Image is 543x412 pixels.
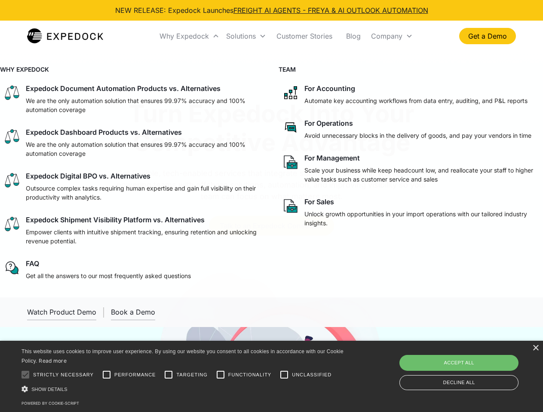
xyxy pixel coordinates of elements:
img: scale icon [3,172,21,189]
img: rectangular chat bubble icon [282,119,299,136]
div: Expedock Digital BPO vs. Alternatives [26,172,150,180]
img: scale icon [3,84,21,101]
a: home [27,27,103,45]
iframe: Chat Widget [400,319,543,412]
div: Solutions [226,32,256,40]
a: Read more [39,357,67,364]
p: Avoid unnecessary blocks in the delivery of goods, and pay your vendors in time [304,131,531,140]
span: This website uses cookies to improve user experience. By using our website you consent to all coo... [21,348,344,364]
a: Get a Demo [459,28,516,44]
p: We are the only automation solution that ensures 99.97% accuracy and 100% automation coverage [26,96,261,114]
div: Watch Product Demo [27,308,96,316]
a: Blog [339,21,368,51]
p: Empower clients with intuitive shipment tracking, ensuring retention and unlocking revenue potent... [26,227,261,245]
div: Show details [21,385,347,394]
span: Performance [114,371,156,379]
img: scale icon [3,215,21,233]
span: Strictly necessary [33,371,94,379]
div: Expedock Shipment Visibility Platform vs. Alternatives [26,215,205,224]
span: Unclassified [292,371,331,379]
span: Functionality [228,371,271,379]
p: Get all the answers to our most frequently asked questions [26,271,191,280]
div: Why Expedock [160,32,209,40]
p: We are the only automation solution that ensures 99.97% accuracy and 100% automation coverage [26,140,261,158]
p: Automate key accounting workflows from data entry, auditing, and P&L reports [304,96,528,105]
p: Outsource complex tasks requiring human expertise and gain full visibility on their productivity ... [26,184,261,202]
div: Expedock Document Automation Products vs. Alternatives [26,84,221,93]
img: scale icon [3,128,21,145]
div: Book a Demo [111,308,155,316]
span: Targeting [176,371,207,379]
div: For Sales [304,197,334,206]
a: FREIGHT AI AGENTS - FREYA & AI OUTLOOK AUTOMATION [233,6,428,15]
div: Company [368,21,416,51]
div: Solutions [223,21,270,51]
div: FAQ [26,259,39,268]
img: paper and bag icon [282,154,299,171]
div: Why Expedock [156,21,223,51]
img: regular chat bubble icon [3,259,21,276]
p: Scale your business while keep headcount low, and reallocate your staff to higher value tasks suc... [304,166,540,184]
a: open lightbox [27,304,96,320]
div: For Accounting [304,84,355,93]
p: Unlock growth opportunities in your import operations with our tailored industry insights. [304,209,540,227]
img: network like icon [282,84,299,101]
img: paper and bag icon [282,197,299,215]
img: Expedock Logo [27,27,103,45]
div: For Operations [304,119,353,127]
span: Show details [31,387,67,392]
div: Expedock Dashboard Products vs. Alternatives [26,128,182,136]
a: Customer Stories [270,21,339,51]
div: NEW RELEASE: Expedock Launches [115,5,428,15]
a: Book a Demo [111,304,155,320]
a: Powered by cookie-script [21,401,79,406]
div: For Management [304,154,360,162]
div: Company [371,32,402,40]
